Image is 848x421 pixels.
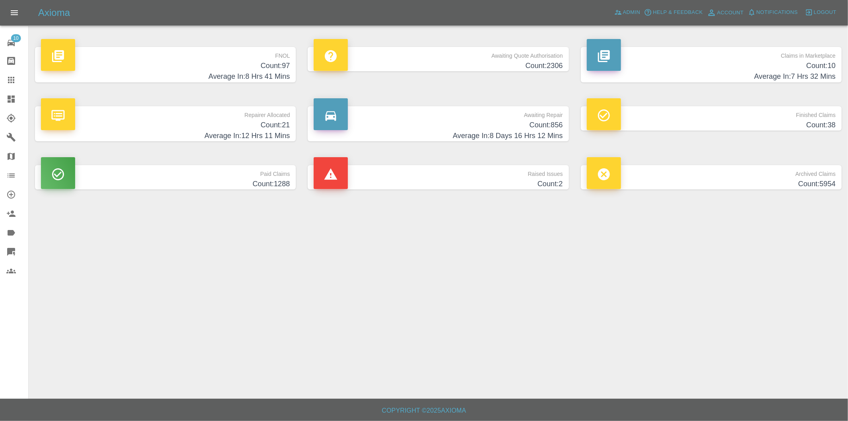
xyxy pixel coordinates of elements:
[814,8,836,17] span: Logout
[587,179,836,189] h4: Count: 5954
[705,6,746,19] a: Account
[314,60,563,71] h4: Count: 2306
[308,165,569,189] a: Raised IssuesCount:2
[587,60,836,71] h4: Count: 10
[6,405,842,416] h6: Copyright © 2025 Axioma
[41,60,290,71] h4: Count: 97
[587,106,836,120] p: Finished Claims
[717,8,744,18] span: Account
[623,8,640,17] span: Admin
[314,179,563,189] h4: Count: 2
[314,120,563,131] h4: Count: 856
[35,165,296,189] a: Paid ClaimsCount:1288
[41,120,290,131] h4: Count: 21
[581,47,842,82] a: Claims in MarketplaceCount:10Average In:7 Hrs 32 Mins
[41,106,290,120] p: Repairer Allocated
[587,165,836,179] p: Archived Claims
[35,47,296,82] a: FNOLCount:97Average In:8 Hrs 41 Mins
[581,106,842,131] a: Finished ClaimsCount:38
[587,47,836,60] p: Claims in Marketplace
[642,6,704,19] button: Help & Feedback
[581,165,842,189] a: Archived ClaimsCount:5954
[308,106,569,142] a: Awaiting RepairCount:856Average In:8 Days 16 Hrs 12 Mins
[41,179,290,189] h4: Count: 1288
[314,106,563,120] p: Awaiting Repair
[11,34,21,42] span: 10
[41,47,290,60] p: FNOL
[746,6,800,19] button: Notifications
[35,106,296,142] a: Repairer AllocatedCount:21Average In:12 Hrs 11 Mins
[41,131,290,141] h4: Average In: 12 Hrs 11 Mins
[41,165,290,179] p: Paid Claims
[803,6,838,19] button: Logout
[757,8,798,17] span: Notifications
[653,8,702,17] span: Help & Feedback
[308,47,569,71] a: Awaiting Quote AuthorisationCount:2306
[38,6,70,19] h5: Axioma
[587,120,836,131] h4: Count: 38
[314,131,563,141] h4: Average In: 8 Days 16 Hrs 12 Mins
[612,6,642,19] a: Admin
[314,165,563,179] p: Raised Issues
[5,3,24,22] button: Open drawer
[41,71,290,82] h4: Average In: 8 Hrs 41 Mins
[314,47,563,60] p: Awaiting Quote Authorisation
[587,71,836,82] h4: Average In: 7 Hrs 32 Mins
